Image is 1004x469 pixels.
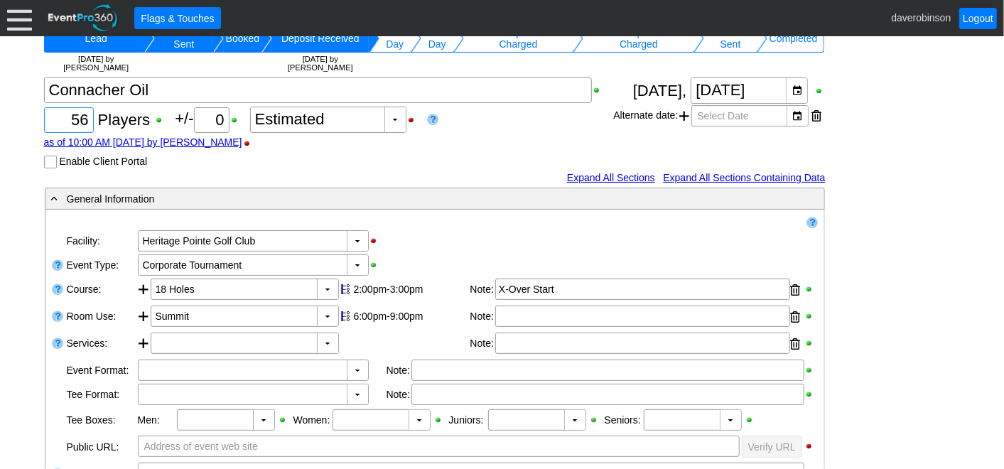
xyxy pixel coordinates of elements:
[242,139,259,149] div: Hide Guest Count Stamp when printing; click to show Guest Count Stamp when printing.
[44,136,242,148] a: as of 10:00 AM [DATE] by [PERSON_NAME]
[67,193,155,205] span: General Information
[680,105,690,126] span: Add another alternate date
[339,306,352,327] div: Show this item on timeline; click to toggle
[67,408,138,431] div: Tee Boxes:
[605,409,644,431] div: Seniors:
[138,333,151,357] div: Add service
[230,115,246,125] div: Show Plus/Minus Count when printing; click to hide Plus/Minus Count when printing.
[175,109,249,127] span: +/-
[138,279,151,303] div: Add course
[65,229,136,253] div: Facility:
[804,338,817,348] div: Show Services when printing; click to hide Services when printing.
[98,111,150,129] span: Players
[959,8,997,29] a: Logout
[804,441,817,451] div: Hide Public URL when printing; click to show Public URL when printing.
[278,415,291,425] div: Show Mens Tee Box when printing; click to hide Mens Tee Box when printing.
[745,439,799,454] span: Verify URL
[46,2,120,34] img: EventPro360
[48,190,763,207] div: General Information
[379,24,411,53] td: Change status to 30 Day
[369,260,385,270] div: Show Event Type when printing; click to hide Event Type when printing.
[745,415,757,425] div: Show Seniors Tee Box when printing; click to hide Seniors Tee Box when printing.
[767,24,820,53] td: Change status to Completed
[59,156,147,167] label: Enable Client Portal
[791,333,801,355] div: Remove service
[814,86,826,96] div: Show Event Date when printing; click to hide Event Date when printing.
[155,24,213,53] td: Change status to Contract Sent
[293,409,333,431] div: Women:
[791,306,801,328] div: Remove room
[421,24,453,53] td: Change status to 10 Day
[138,11,217,26] span: Flags & Touches
[65,253,136,277] div: Event Type:
[804,365,817,375] div: Show Event Format when printing; click to hide Event Format when printing.
[387,360,411,381] div: Note:
[449,409,488,431] div: Juniors:
[589,415,602,425] div: Show Juniors Tee Box when printing; click to hide Juniors Tee Box when printing.
[470,306,495,328] div: Note:
[433,415,446,425] div: Show Womens Tee Box when printing; click to hide Womens Tee Box when printing.
[65,331,136,358] div: Services:
[387,384,411,405] div: Note:
[272,53,368,74] td: [DATE] by [PERSON_NAME]
[138,409,177,431] div: Men:
[48,24,144,53] td: Change status to Lead
[141,436,261,456] span: Address of event web site
[567,172,655,183] a: Expand All Sections
[65,277,136,304] div: Course:
[48,53,144,74] td: [DATE] by [PERSON_NAME]
[138,306,151,330] div: Add room
[695,106,752,126] span: Select Date
[470,333,495,355] div: Note:
[613,104,825,128] div: Alternate date:
[65,435,136,461] div: Public URL:
[224,24,261,53] td: Change status to Booked
[583,24,693,53] td: Change status to F&B Completed and Charged
[633,82,686,99] span: [DATE],
[499,282,787,296] div: X-Over Start
[65,358,136,382] div: Event Format:
[663,172,825,183] a: Expand All Sections Containing Data
[704,24,756,53] td: Change status to Invoice Sent
[470,279,495,301] div: Note:
[804,284,817,294] div: Show Course when printing; click to hide Course when printing.
[592,85,608,95] div: Show Event Title when printing; click to hide Event Title when printing.
[804,389,817,399] div: Show Tee Format when printing; click to hide Tee Format when printing.
[464,24,573,53] td: Change status to Golf Completed and Charged
[791,279,801,301] div: Remove course
[272,24,368,53] td: Change status to Deposit Received
[352,279,469,300] div: Edit start & end times
[7,6,32,31] div: Menu: Click or 'Crtl+M' to toggle menu open/close
[65,382,136,406] div: Tee Format:
[352,306,469,327] div: Edit start & end times
[354,284,467,295] div: 2:00pm-3:00pm
[891,11,951,23] span: daverobinson
[804,311,817,321] div: Show Room Use when printing; click to hide Room Use when printing.
[406,115,423,125] div: Hide Guest Count Status when printing; click to show Guest Count Status when printing.
[369,236,385,246] div: Hide Facility when printing; click to show Facility when printing.
[812,105,822,126] div: Remove this date
[65,304,136,331] div: Room Use:
[339,279,352,300] div: Show this item on timeline; click to toggle
[154,115,171,125] div: Show Guest Count when printing; click to hide Guest Count when printing.
[354,311,467,322] div: 6:00pm-9:00pm
[745,440,799,454] span: Verify URL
